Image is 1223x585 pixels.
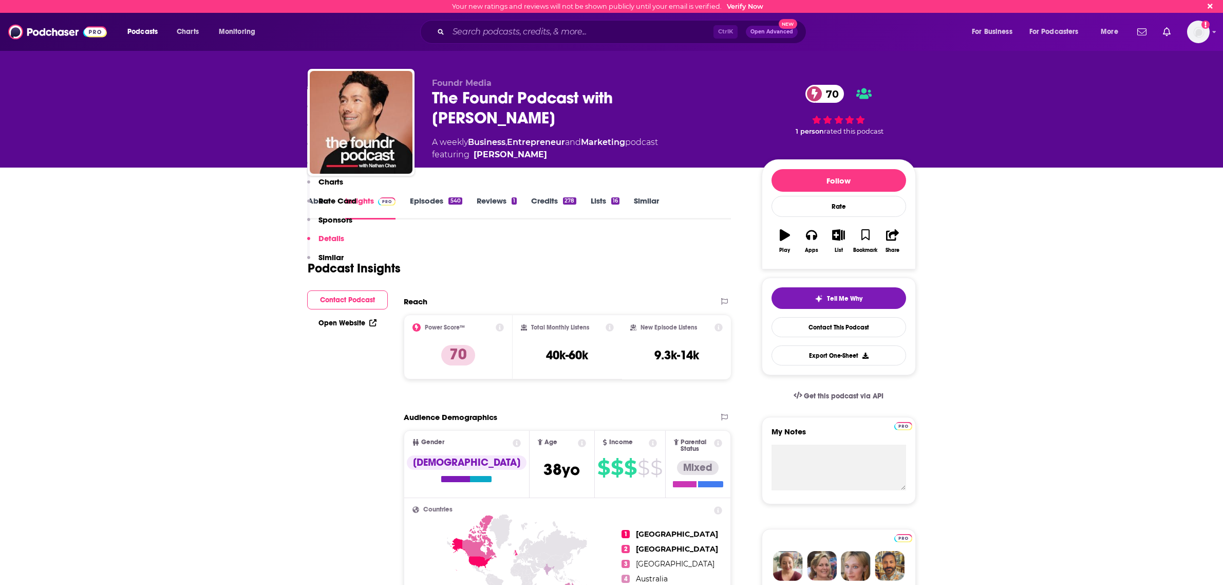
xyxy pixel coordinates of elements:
[727,3,763,10] a: Verify Now
[798,223,825,260] button: Apps
[894,533,912,542] a: Pro website
[815,295,823,303] img: tell me why sparkle
[531,196,576,220] a: Credits278
[1029,25,1079,39] span: For Podcasters
[307,252,344,271] button: Similar
[894,421,912,430] a: Pro website
[546,348,588,363] h3: 40k-60k
[404,297,427,306] h2: Reach
[307,215,352,234] button: Sponsors
[432,149,658,161] span: featuring
[432,136,658,161] div: A weekly podcast
[1187,21,1210,43] span: Logged in as MelissaPS
[825,223,852,260] button: List
[853,247,877,253] div: Bookmark
[609,439,633,446] span: Income
[875,551,905,581] img: Jon Profile
[1101,25,1118,39] span: More
[120,24,171,40] button: open menu
[425,324,465,331] h2: Power Score™
[407,455,526,470] div: [DEMOGRAPHIC_DATA]
[597,460,610,476] span: $
[641,324,697,331] h2: New Episode Listens
[1187,21,1210,43] img: User Profile
[307,196,356,215] button: Rate Card
[681,439,712,452] span: Parental Status
[212,24,269,40] button: open menu
[636,574,668,583] span: Australia
[430,20,816,44] div: Search podcasts, credits, & more...
[1187,21,1210,43] button: Show profile menu
[432,78,492,88] span: Foundr Media
[423,506,453,513] span: Countries
[512,197,517,205] div: 1
[310,71,412,174] img: The Foundr Podcast with Nathan Chan
[894,534,912,542] img: Podchaser Pro
[318,319,377,327] a: Open Website
[636,529,718,539] span: [GEOGRAPHIC_DATA]
[622,560,630,568] span: 3
[448,197,462,205] div: 540
[1201,21,1210,29] svg: Email not verified
[807,551,837,581] img: Barbara Profile
[448,24,713,40] input: Search podcasts, credits, & more...
[591,196,619,220] a: Lists16
[1023,24,1094,40] button: open menu
[841,551,871,581] img: Jules Profile
[318,196,356,206] p: Rate Card
[531,324,589,331] h2: Total Monthly Listens
[622,530,630,538] span: 1
[177,25,199,39] span: Charts
[219,25,255,39] span: Monitoring
[318,215,352,225] p: Sponsors
[886,247,899,253] div: Share
[410,196,462,220] a: Episodes540
[677,461,719,475] div: Mixed
[750,29,793,34] span: Open Advanced
[772,427,906,445] label: My Notes
[827,295,862,303] span: Tell Me Why
[624,460,636,476] span: $
[772,196,906,217] div: Rate
[611,460,623,476] span: $
[8,22,107,42] img: Podchaser - Follow, Share and Rate Podcasts
[127,25,158,39] span: Podcasts
[505,137,507,147] span: ,
[965,24,1025,40] button: open menu
[634,196,659,220] a: Similar
[772,223,798,260] button: Play
[972,25,1012,39] span: For Business
[654,348,699,363] h3: 9.3k-14k
[1159,23,1175,41] a: Show notifications dropdown
[637,460,649,476] span: $
[746,26,798,38] button: Open AdvancedNew
[307,290,388,309] button: Contact Podcast
[713,25,738,39] span: Ctrl K
[805,247,818,253] div: Apps
[611,197,619,205] div: 16
[1133,23,1151,41] a: Show notifications dropdown
[581,137,625,147] a: Marketing
[894,422,912,430] img: Podchaser Pro
[468,137,505,147] a: Business
[773,551,803,581] img: Sydney Profile
[452,3,763,10] div: Your new ratings and reviews will not be shown publicly until your email is verified.
[772,287,906,309] button: tell me why sparkleTell Me Why
[565,137,581,147] span: and
[543,460,580,480] span: 38 yo
[804,392,883,400] span: Get this podcast via API
[318,233,344,243] p: Details
[852,223,879,260] button: Bookmark
[441,345,475,365] p: 70
[636,559,714,569] span: [GEOGRAPHIC_DATA]
[1094,24,1131,40] button: open menu
[307,233,344,252] button: Details
[507,137,565,147] a: Entrepreneur
[796,127,824,135] span: 1 person
[762,78,916,142] div: 70 1 personrated this podcast
[563,197,576,205] div: 278
[805,85,844,103] a: 70
[779,247,790,253] div: Play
